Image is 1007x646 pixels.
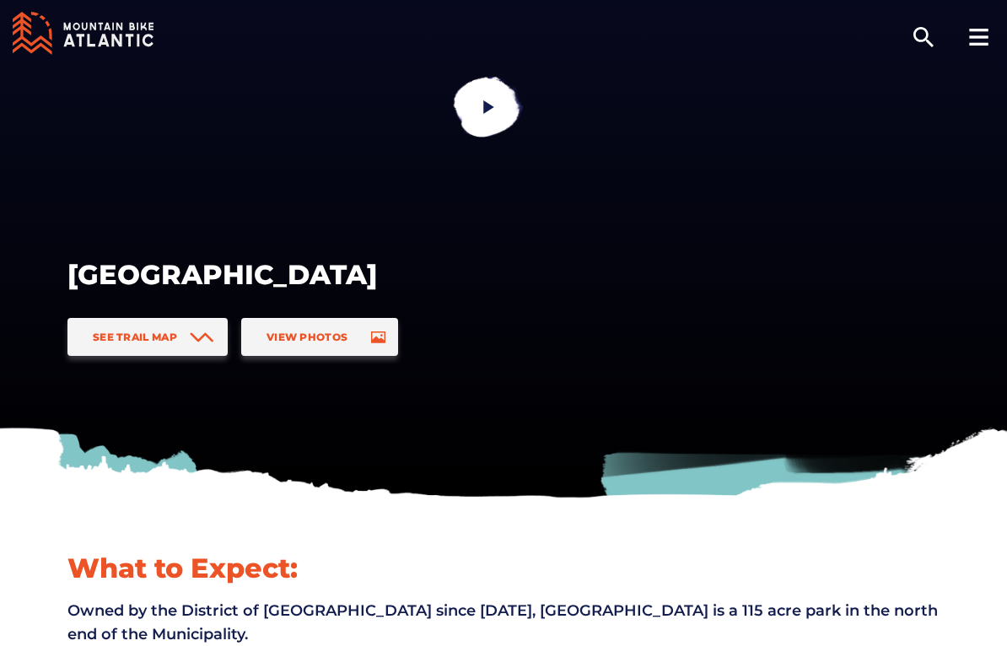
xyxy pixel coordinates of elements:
[93,331,177,343] span: See Trail Map
[67,551,940,586] h1: What to Expect:
[67,318,228,356] a: See Trail Map
[67,257,624,293] h1: [GEOGRAPHIC_DATA]
[67,599,940,646] p: Owned by the District of [GEOGRAPHIC_DATA] since [DATE], [GEOGRAPHIC_DATA] is a 115 acre park in ...
[267,331,347,343] span: View Photos
[910,24,937,51] ion-icon: search
[241,318,398,356] a: View Photos
[481,99,498,116] ion-icon: play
